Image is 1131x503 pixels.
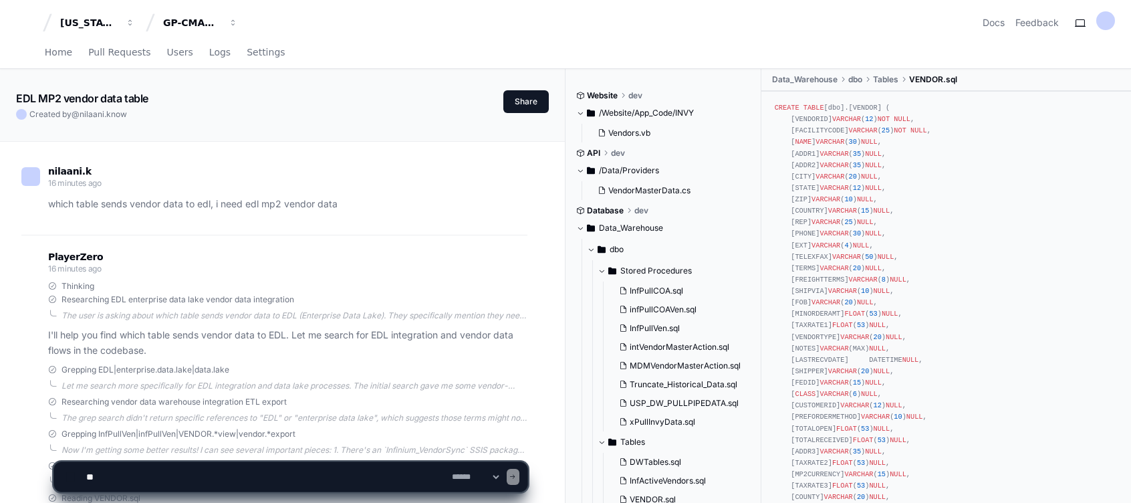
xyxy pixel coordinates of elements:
[614,319,743,338] button: InfPullVen.sql
[828,207,857,215] span: VARCHAR
[861,390,878,398] span: NULL
[840,401,869,409] span: VARCHAR
[614,394,743,413] button: USP_DW_PULLPIPEDATA.sql
[48,178,102,188] span: 16 minutes ago
[836,425,857,433] span: FLOAT
[598,431,751,453] button: Tables
[163,16,221,29] div: GP-CMAG-MP2
[60,16,118,29] div: [US_STATE] Pacific
[894,413,902,421] span: 10
[844,298,852,306] span: 20
[857,298,874,306] span: NULL
[865,229,882,237] span: NULL
[599,223,663,233] span: Data_Warehouse
[628,90,642,101] span: dev
[832,115,861,123] span: VARCHAR
[620,437,645,447] span: Tables
[820,161,848,169] span: VARCHAR
[630,398,739,409] span: USP_DW_PULLPIPEDATA.sql
[849,138,857,146] span: 30
[906,413,923,421] span: NULL
[853,184,861,192] span: 12
[828,287,857,295] span: VARCHAR
[882,310,898,318] span: NULL
[576,102,751,124] button: /Website/App_Code/INVY
[61,413,527,423] div: The grep search didn't return specific references to "EDL" or "enterprise data lake", which sugge...
[861,425,869,433] span: 53
[853,150,861,158] span: 35
[45,37,72,68] a: Home
[795,390,815,398] span: CLASS
[844,218,852,226] span: 25
[874,401,882,409] span: 12
[857,218,874,226] span: NULL
[886,333,902,341] span: NULL
[61,365,229,375] span: Grepping EDL|enterprise.data.lake|data.lake
[874,425,890,433] span: NULL
[599,108,694,118] span: /Website/App_Code/INVY
[634,205,648,216] span: dev
[861,207,869,215] span: 15
[72,109,80,119] span: @
[983,16,1005,29] a: Docs
[890,276,906,284] span: NULL
[587,239,751,260] button: dbo
[614,338,743,357] button: intVendorMasterAction.sql
[29,109,127,120] span: Created by
[861,138,878,146] span: NULL
[894,115,910,123] span: NULL
[48,197,527,212] p: which table sends vendor data to edl, i need edl mp2 vendor data
[815,138,844,146] span: VARCHAR
[630,379,737,390] span: Truncate_Historical_Data.sql
[587,148,600,159] span: API
[16,92,148,105] app-text-character-animate: EDL MP2 vendor data table
[1015,16,1059,29] button: Feedback
[48,264,102,274] span: 16 minutes ago
[614,413,743,431] button: xPullInvyData.sql
[861,173,878,181] span: NULL
[849,276,878,284] span: VARCHAR
[853,229,861,237] span: 30
[869,321,886,329] span: NULL
[48,328,527,359] p: I'll help you find which table sends vendor data to EDL. Let me search for EDL integration and ve...
[873,74,898,85] span: Tables
[61,310,527,321] div: The user is asking about which table sends vendor data to EDL (Enterprise Data Lake). They specif...
[614,282,743,300] button: InfPullCOA.sql
[576,160,751,181] button: /Data/Providers
[630,323,680,334] span: InfPullVen.sql
[503,90,549,113] button: Share
[811,241,840,249] span: VARCHAR
[576,217,751,239] button: Data_Warehouse
[853,264,861,272] span: 20
[587,205,624,216] span: Database
[772,74,838,85] span: Data_Warehouse
[844,310,865,318] span: FLOAT
[894,126,906,134] span: NOT
[882,126,890,134] span: 25
[865,264,882,272] span: NULL
[111,109,127,119] span: now
[865,253,873,261] span: 50
[909,74,957,85] span: VENDOR.sql
[247,37,285,68] a: Settings
[820,264,848,272] span: VARCHAR
[608,434,616,450] svg: Directory
[857,195,874,203] span: NULL
[592,124,743,142] button: Vendors.vb
[874,287,890,295] span: NULL
[587,163,595,179] svg: Directory
[775,104,799,112] span: CREATE
[840,333,869,341] span: VARCHAR
[874,367,890,375] span: NULL
[844,241,848,249] span: 4
[874,333,882,341] span: 20
[55,11,140,35] button: [US_STATE] Pacific
[61,429,295,439] span: Grepping InfPullVen|infPullVen|VENDOR.*view|vendor.*export
[88,48,150,56] span: Pull Requests
[598,260,751,282] button: Stored Procedures
[587,90,618,101] span: Website
[820,150,848,158] span: VARCHAR
[882,276,886,284] span: 8
[820,390,848,398] span: VARCHAR
[874,207,890,215] span: NULL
